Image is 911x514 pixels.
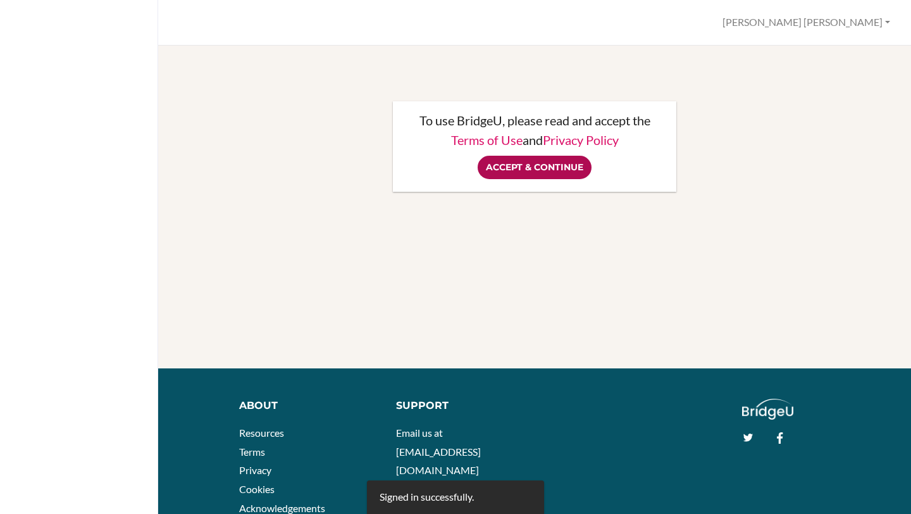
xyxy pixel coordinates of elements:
a: Terms of Use [451,132,523,147]
p: and [406,134,664,146]
img: logo_white@2x-f4f0deed5e89b7ecb1c2cc34c3e3d731f90f0f143d5ea2071677605dd97b5244.png [742,399,793,420]
div: Signed in successfully. [380,490,474,505]
a: Terms [239,446,265,458]
button: [PERSON_NAME] [PERSON_NAME] [717,11,896,34]
div: About [239,399,378,413]
p: To use BridgeU, please read and accept the [406,114,664,127]
a: Resources [239,427,284,439]
div: Support [396,399,525,413]
input: Accept & Continue [478,156,592,179]
a: Email us at [EMAIL_ADDRESS][DOMAIN_NAME] [396,427,481,476]
a: Privacy Policy [543,132,619,147]
a: Privacy [239,464,271,476]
